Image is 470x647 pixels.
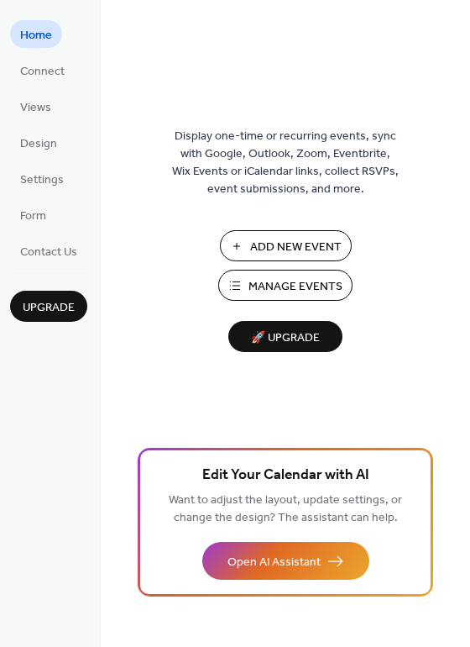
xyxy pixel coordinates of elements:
[20,208,46,225] span: Form
[10,165,74,192] a: Settings
[20,171,64,189] span: Settings
[202,542,369,580] button: Open AI Assistant
[10,201,56,229] a: Form
[10,129,67,156] a: Design
[20,99,51,117] span: Views
[10,20,62,48] a: Home
[202,464,369,487] span: Edit Your Calendar with AI
[20,244,77,261] span: Contact Us
[20,27,52,45] span: Home
[23,299,75,317] span: Upgrade
[20,135,57,153] span: Design
[10,237,87,265] a: Contact Us
[238,327,332,350] span: 🚀 Upgrade
[10,291,87,322] button: Upgrade
[10,56,75,84] a: Connect
[10,92,61,120] a: Views
[169,489,402,529] span: Want to adjust the layout, update settings, or change the design? The assistant can help.
[220,230,352,261] button: Add New Event
[248,278,342,296] span: Manage Events
[228,321,342,352] button: 🚀 Upgrade
[172,128,399,198] span: Display one-time or recurring events, sync with Google, Outlook, Zoom, Eventbrite, Wix Events or ...
[20,63,65,81] span: Connect
[227,554,321,571] span: Open AI Assistant
[250,239,342,256] span: Add New Event
[218,270,352,301] button: Manage Events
